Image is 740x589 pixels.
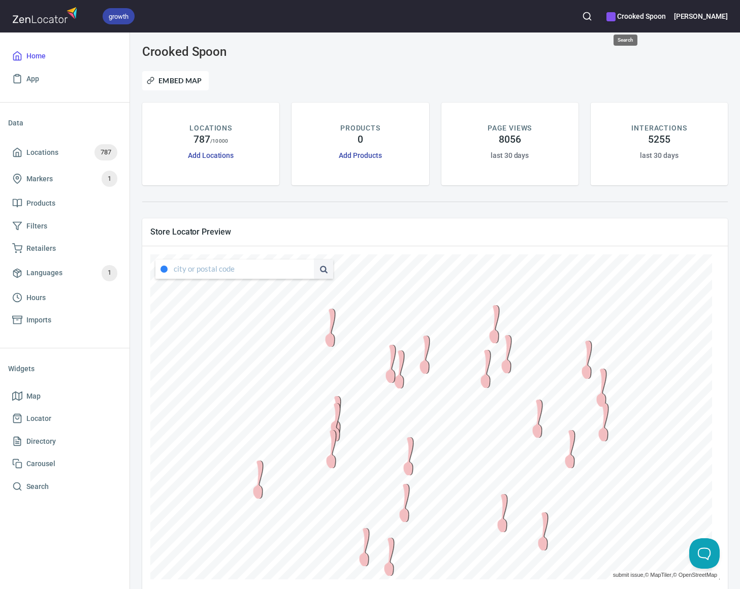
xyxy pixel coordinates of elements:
[26,480,49,493] span: Search
[149,75,202,87] span: Embed Map
[8,111,121,135] li: Data
[174,259,314,279] input: city or postal code
[26,435,56,448] span: Directory
[103,8,135,24] div: growth
[606,12,616,21] button: color-8252EC
[8,215,121,238] a: Filters
[26,50,46,62] span: Home
[491,150,529,161] h6: last 30 days
[150,226,720,237] span: Store Locator Preview
[8,166,121,192] a: Markers1
[631,123,687,134] p: INTERACTIONS
[8,192,121,215] a: Products
[26,412,51,425] span: Locator
[210,137,228,145] p: / 10000
[648,134,670,146] h4: 5255
[8,139,121,166] a: Locations787
[26,267,62,279] span: Languages
[8,260,121,286] a: Languages1
[150,254,712,579] canvas: Map
[8,356,121,381] li: Widgets
[26,314,51,326] span: Imports
[189,123,232,134] p: LOCATIONS
[102,173,117,185] span: 1
[102,267,117,279] span: 1
[26,457,55,470] span: Carousel
[8,475,121,498] a: Search
[606,11,665,22] h6: Crooked Spoon
[26,73,39,85] span: App
[26,197,55,210] span: Products
[499,134,521,146] h4: 8056
[103,11,135,22] span: growth
[26,291,46,304] span: Hours
[8,309,121,332] a: Imports
[26,242,56,255] span: Retailers
[674,5,728,27] button: [PERSON_NAME]
[8,237,121,260] a: Retailers
[142,71,209,90] button: Embed Map
[8,407,121,430] a: Locator
[142,45,329,59] h3: Crooked Spoon
[188,151,234,159] a: Add Locations
[8,68,121,90] a: App
[8,452,121,475] a: Carousel
[674,11,728,22] h6: [PERSON_NAME]
[645,570,671,580] a: © MapTiler
[8,286,121,309] a: Hours
[26,173,53,185] span: Markers
[610,571,720,579] div: , ,
[613,570,644,580] a: submit issue
[26,146,58,159] span: Locations
[26,390,41,403] span: Map
[488,123,532,134] p: PAGE VIEWS
[358,134,363,146] h4: 0
[12,4,80,26] img: zenlocator
[673,570,717,580] a: © OpenStreetMap
[689,538,720,569] iframe: Help Scout Beacon - Open
[94,147,117,158] span: 787
[8,430,121,453] a: Directory
[339,151,381,159] a: Add Products
[640,150,678,161] h6: last 30 days
[194,134,210,146] h4: 787
[8,45,121,68] a: Home
[8,385,121,408] a: Map
[340,123,380,134] p: PRODUCTS
[26,220,47,233] span: Filters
